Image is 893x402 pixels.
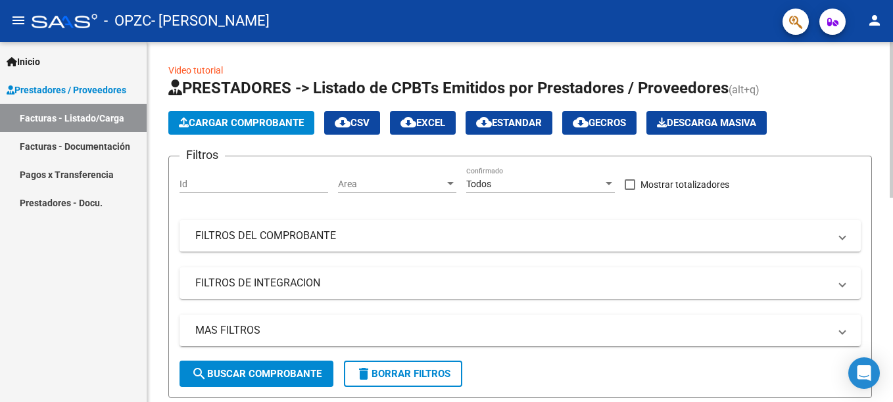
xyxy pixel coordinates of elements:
mat-panel-title: FILTROS DE INTEGRACION [195,276,829,290]
mat-expansion-panel-header: FILTROS DE INTEGRACION [180,267,861,299]
span: EXCEL [400,117,445,129]
span: CSV [335,117,370,129]
span: Gecros [573,117,626,129]
span: Prestadores / Proveedores [7,83,126,97]
mat-icon: person [867,12,882,28]
span: - [PERSON_NAME] [151,7,270,35]
mat-icon: cloud_download [335,114,350,130]
span: Todos [466,179,491,189]
span: - OPZC [104,7,151,35]
mat-expansion-panel-header: FILTROS DEL COMPROBANTE [180,220,861,252]
mat-icon: cloud_download [400,114,416,130]
span: Estandar [476,117,542,129]
span: Inicio [7,55,40,69]
button: Buscar Comprobante [180,361,333,387]
span: Descarga Masiva [657,117,756,129]
mat-icon: menu [11,12,26,28]
h3: Filtros [180,146,225,164]
mat-panel-title: FILTROS DEL COMPROBANTE [195,229,829,243]
span: Cargar Comprobante [179,117,304,129]
button: CSV [324,111,380,135]
span: PRESTADORES -> Listado de CPBTs Emitidos por Prestadores / Proveedores [168,79,729,97]
button: EXCEL [390,111,456,135]
button: Descarga Masiva [646,111,767,135]
mat-panel-title: MAS FILTROS [195,323,829,338]
button: Borrar Filtros [344,361,462,387]
mat-expansion-panel-header: MAS FILTROS [180,315,861,346]
button: Cargar Comprobante [168,111,314,135]
span: Borrar Filtros [356,368,450,380]
span: Mostrar totalizadores [640,177,729,192]
button: Gecros [562,111,637,135]
mat-icon: cloud_download [476,114,492,130]
mat-icon: delete [356,366,372,382]
button: Estandar [466,111,552,135]
mat-icon: search [191,366,207,382]
span: Area [338,179,445,190]
a: Video tutorial [168,65,223,76]
div: Open Intercom Messenger [848,357,880,389]
app-download-masive: Descarga masiva de comprobantes (adjuntos) [646,111,767,135]
mat-icon: cloud_download [573,114,589,130]
span: (alt+q) [729,83,760,96]
span: Buscar Comprobante [191,368,322,380]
